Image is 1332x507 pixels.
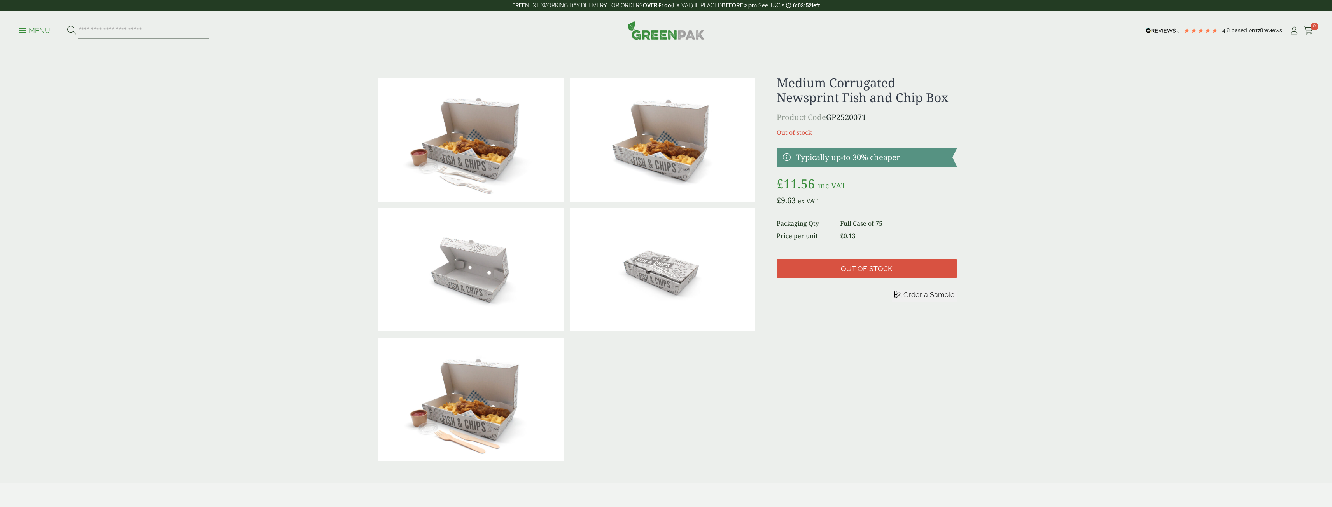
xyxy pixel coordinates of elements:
span: left [812,2,820,9]
dt: Price per unit [777,231,831,240]
i: Cart [1304,27,1313,35]
img: Medium Corrugated Newsprint Fish & Chips Box Open [378,208,564,332]
bdi: 0.13 [840,232,856,240]
img: Medium Corrugated Newsprint Fish & Chips Box Closed [570,208,755,332]
span: Out of stock [841,265,893,273]
div: 4.78 Stars [1183,27,1218,34]
a: Menu [19,26,50,34]
span: 6:03:52 [793,2,812,9]
img: REVIEWS.io [1146,28,1180,33]
span: 4.8 [1222,27,1231,33]
a: 0 [1304,25,1313,37]
img: Medium Corrugated Newsprint Fish & Chips Box With Food Variant 2 [378,78,564,202]
span: 0 [1311,23,1318,30]
a: See T&C's [758,2,784,9]
i: My Account [1289,27,1299,35]
span: inc VAT [818,180,845,191]
span: Based on [1231,27,1255,33]
p: Out of stock [777,128,957,137]
span: Product Code [777,112,826,122]
dt: Packaging Qty [777,219,831,228]
p: GP2520071 [777,112,957,123]
strong: OVER £100 [643,2,671,9]
span: £ [777,195,781,206]
span: 178 [1255,27,1263,33]
img: Medium Corrugated Newsprint Fish & Chips Box With Food [570,78,755,202]
strong: FREE [512,2,525,9]
h1: Medium Corrugated Newsprint Fish and Chip Box [777,75,957,105]
img: Medium Corrugated Newsprint Fish & Chips Box With Food Variant 2(1) [378,338,564,461]
button: Order a Sample [892,290,957,302]
span: Order a Sample [903,291,955,299]
span: reviews [1263,27,1282,33]
bdi: 11.56 [777,175,815,192]
p: Menu [19,26,50,35]
span: ex VAT [798,197,818,205]
span: £ [840,232,844,240]
img: GreenPak Supplies [628,21,705,40]
span: £ [777,175,784,192]
bdi: 9.63 [777,195,796,206]
strong: BEFORE 2 pm [722,2,757,9]
dd: Full Case of 75 [840,219,957,228]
